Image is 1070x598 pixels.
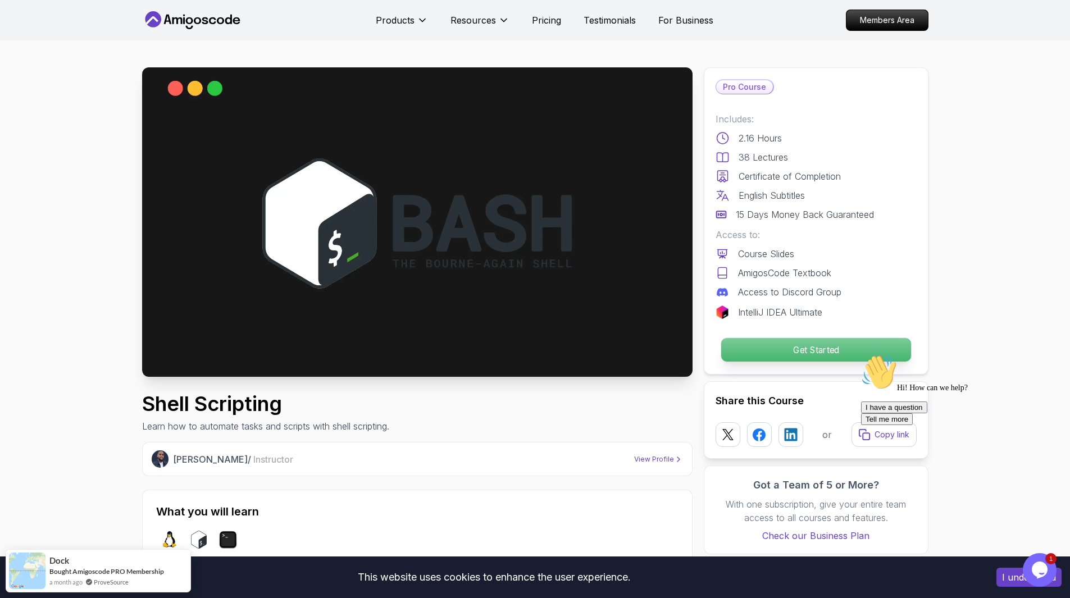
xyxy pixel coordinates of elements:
[716,477,917,493] h3: Got a Team of 5 or More?
[716,529,917,542] a: Check our Business Plan
[739,131,782,145] p: 2.16 Hours
[94,577,129,587] a: ProveSource
[4,4,40,40] img: :wave:
[634,455,674,464] p: View Profile
[4,34,111,42] span: Hi! How can we help?
[716,305,729,319] img: jetbrains logo
[716,80,773,94] p: Pro Course
[49,556,69,565] span: Dock
[8,565,980,590] div: This website uses cookies to enhance the user experience.
[822,428,832,441] p: or
[72,567,164,576] a: Amigoscode PRO Membership
[49,577,83,587] span: a month ago
[846,10,928,31] a: Members Area
[142,392,389,415] h1: Shell Scripting
[584,13,636,27] a: Testimonials
[852,422,917,447] button: Copy link
[4,4,207,75] div: 👋Hi! How can we help?I have a questionTell me more
[4,52,71,63] button: I have a question
[738,285,841,299] p: Access to Discord Group
[739,189,805,202] p: English Subtitles
[738,247,794,261] p: Course Slides
[716,497,917,524] p: With one subscription, give your entire team access to all courses and features.
[376,13,415,27] p: Products
[736,208,874,221] p: 15 Days Money Back Guaranteed
[721,338,910,362] p: Get Started
[4,63,56,75] button: Tell me more
[9,553,45,589] img: provesource social proof notification image
[846,10,928,30] p: Members Area
[253,454,293,465] span: Instructor
[161,531,179,549] img: linux logo
[716,228,917,241] p: Access to:
[716,112,917,126] p: Includes:
[532,13,561,27] a: Pricing
[142,67,693,377] img: shell-scripting_thumbnail
[716,393,917,409] h2: Share this Course
[156,504,679,519] h2: What you will learn
[152,450,169,468] img: Abz
[634,454,683,465] a: View Profile
[720,337,911,362] button: Get Started
[219,531,237,549] img: terminal logo
[450,13,496,27] p: Resources
[658,13,713,27] a: For Business
[49,567,71,576] span: Bought
[142,419,389,433] p: Learn how to automate tasks and scripts with shell scripting.
[996,568,1062,587] button: Accept cookies
[739,170,841,183] p: Certificate of Completion
[450,13,509,36] button: Resources
[173,453,293,466] p: [PERSON_NAME] /
[857,350,1059,547] iframe: chat widget
[376,13,428,36] button: Products
[738,266,831,280] p: AmigosCode Textbook
[738,305,822,319] p: IntelliJ IDEA Ultimate
[739,150,788,164] p: 38 Lectures
[1023,553,1059,587] iframe: chat widget
[190,531,208,549] img: bash logo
